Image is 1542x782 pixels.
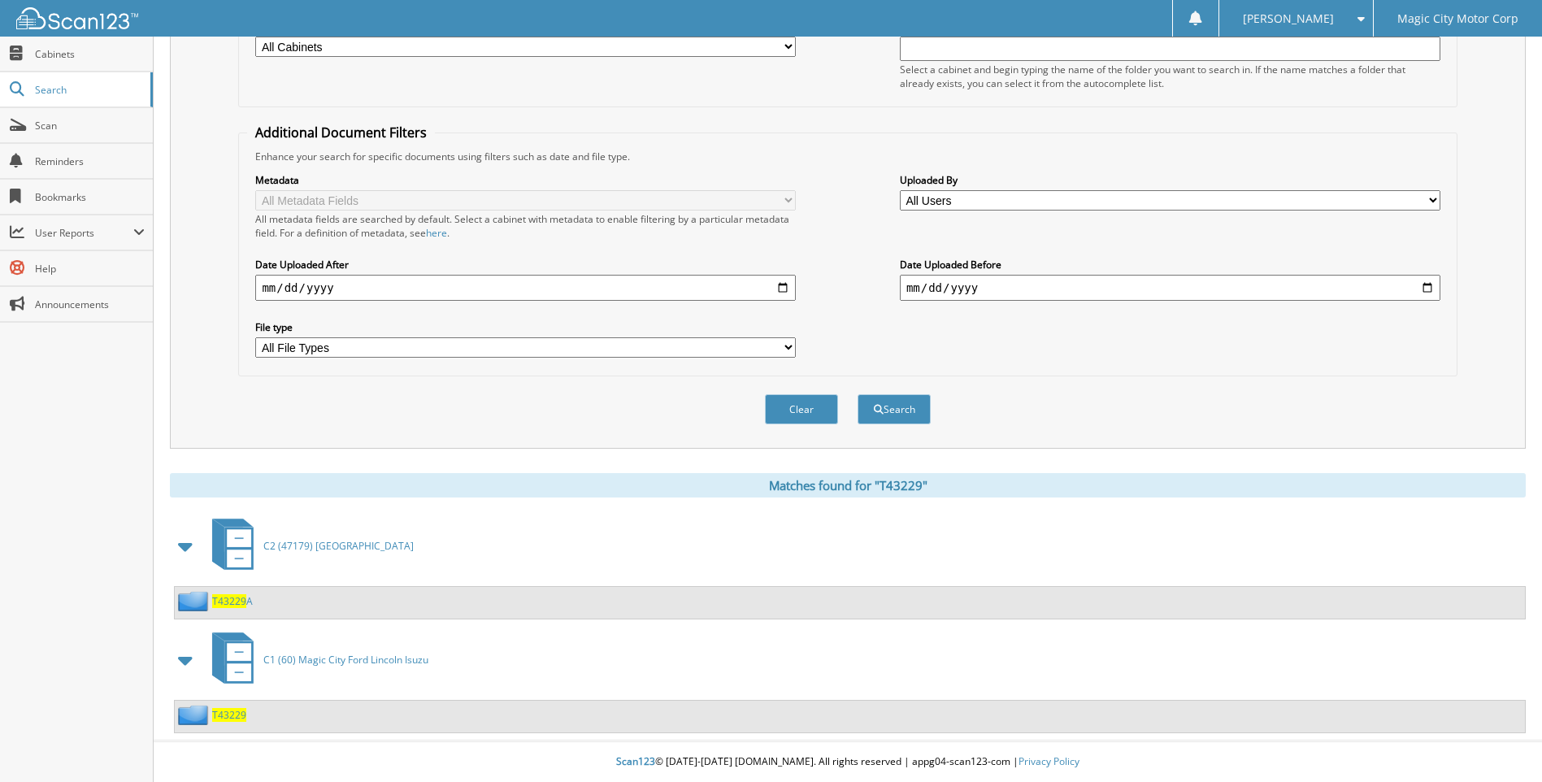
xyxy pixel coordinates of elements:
span: Help [35,262,145,276]
button: Search [858,394,931,424]
a: T43229 [212,708,246,722]
div: Enhance your search for specific documents using filters such as date and file type. [247,150,1448,163]
label: Date Uploaded After [255,258,796,272]
span: T43229 [212,594,246,608]
div: All metadata fields are searched by default. Select a cabinet with metadata to enable filtering b... [255,212,796,240]
span: Announcements [35,298,145,311]
img: folder2.png [178,705,212,725]
div: Matches found for "T43229" [170,473,1526,497]
a: C2 (47179) [GEOGRAPHIC_DATA] [202,514,414,578]
span: Magic City Motor Corp [1397,14,1518,24]
span: Bookmarks [35,190,145,204]
input: start [255,275,796,301]
span: Reminders [35,154,145,168]
span: Scan123 [616,754,655,768]
input: end [900,275,1440,301]
div: Select a cabinet and begin typing the name of the folder you want to search in. If the name match... [900,63,1440,90]
span: [PERSON_NAME] [1243,14,1334,24]
iframe: Chat Widget [1461,704,1542,782]
span: Scan [35,119,145,133]
span: User Reports [35,226,133,240]
label: Metadata [255,173,796,187]
a: C1 (60) Magic City Ford Lincoln Isuzu [202,628,428,692]
a: here [426,226,447,240]
label: Date Uploaded Before [900,258,1440,272]
a: T43229A [212,594,253,608]
a: Privacy Policy [1019,754,1079,768]
span: C2 (47179) [GEOGRAPHIC_DATA] [263,539,414,553]
button: Clear [765,394,838,424]
span: Cabinets [35,47,145,61]
span: C1 (60) Magic City Ford Lincoln Isuzu [263,653,428,667]
span: Search [35,83,142,97]
label: Uploaded By [900,173,1440,187]
img: scan123-logo-white.svg [16,7,138,29]
img: folder2.png [178,591,212,611]
div: © [DATE]-[DATE] [DOMAIN_NAME]. All rights reserved | appg04-scan123-com | [154,742,1542,782]
legend: Additional Document Filters [247,124,435,141]
label: File type [255,320,796,334]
